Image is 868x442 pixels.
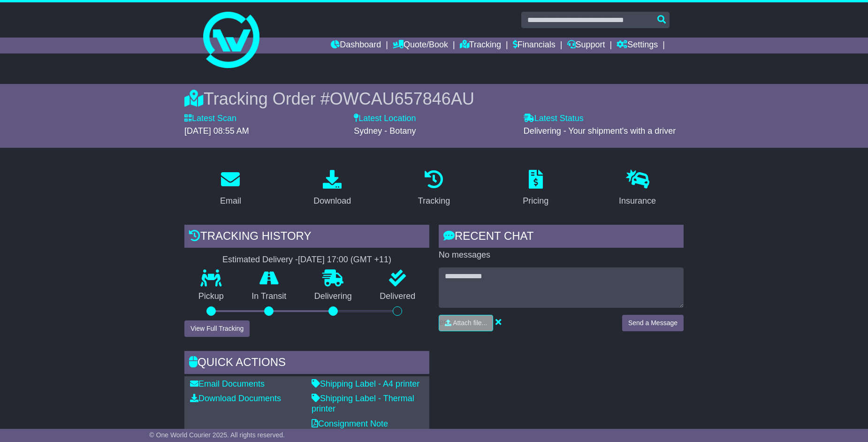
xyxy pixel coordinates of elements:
[439,225,684,250] div: RECENT CHAT
[184,320,250,337] button: View Full Tracking
[307,167,357,211] a: Download
[184,89,684,109] div: Tracking Order #
[517,167,555,211] a: Pricing
[613,167,662,211] a: Insurance
[331,38,381,53] a: Dashboard
[460,38,501,53] a: Tracking
[513,38,556,53] a: Financials
[622,315,684,331] button: Send a Message
[617,38,658,53] a: Settings
[184,126,249,136] span: [DATE] 08:55 AM
[214,167,247,211] a: Email
[312,419,388,428] a: Consignment Note
[354,126,416,136] span: Sydney - Botany
[190,379,265,389] a: Email Documents
[412,167,456,211] a: Tracking
[418,195,450,207] div: Tracking
[524,126,676,136] span: Delivering - Your shipment's with a driver
[149,431,285,439] span: © One World Courier 2025. All rights reserved.
[184,225,429,250] div: Tracking history
[300,291,366,302] p: Delivering
[619,195,656,207] div: Insurance
[190,394,281,403] a: Download Documents
[220,195,241,207] div: Email
[567,38,605,53] a: Support
[238,291,301,302] p: In Transit
[330,89,474,108] span: OWCAU657846AU
[523,195,548,207] div: Pricing
[312,394,414,413] a: Shipping Label - Thermal printer
[393,38,448,53] a: Quote/Book
[312,379,419,389] a: Shipping Label - A4 printer
[184,114,236,124] label: Latest Scan
[313,195,351,207] div: Download
[184,351,429,376] div: Quick Actions
[524,114,584,124] label: Latest Status
[184,291,238,302] p: Pickup
[366,291,430,302] p: Delivered
[184,255,429,265] div: Estimated Delivery -
[354,114,416,124] label: Latest Location
[439,250,684,260] p: No messages
[298,255,391,265] div: [DATE] 17:00 (GMT +11)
